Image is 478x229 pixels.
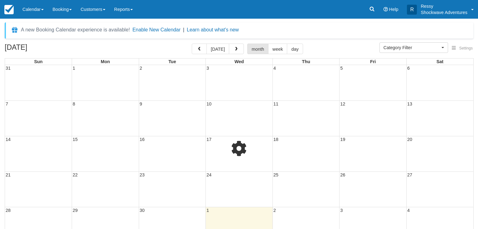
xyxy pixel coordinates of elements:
button: month [247,44,268,54]
span: Fri [370,59,376,64]
span: 25 [273,172,279,177]
span: 13 [407,101,413,106]
button: week [268,44,287,54]
h2: [DATE] [5,44,84,55]
span: 18 [273,137,279,142]
span: 31 [5,66,11,71]
i: Help [384,7,388,12]
button: Settings [448,44,476,53]
span: | [183,27,184,32]
span: 14 [5,137,11,142]
span: 3 [340,208,343,213]
span: 20 [407,137,413,142]
p: Ressy [421,3,467,9]
span: Wed [234,59,244,64]
span: Mon [101,59,110,64]
button: [DATE] [206,44,229,54]
span: Sat [437,59,443,64]
span: 22 [72,172,78,177]
span: 12 [340,101,346,106]
span: Tue [168,59,176,64]
span: 5 [340,66,343,71]
span: 4 [407,208,410,213]
a: Learn about what's new [187,27,239,32]
span: 27 [407,172,413,177]
span: 24 [206,172,212,177]
p: Shockwave Adventures [421,9,467,16]
span: 29 [72,208,78,213]
span: 17 [206,137,212,142]
span: 8 [72,101,76,106]
span: 16 [139,137,145,142]
span: Thu [302,59,310,64]
button: Category Filter [379,42,448,53]
span: 28 [5,208,11,213]
span: 2 [273,208,277,213]
span: 26 [340,172,346,177]
span: 10 [206,101,212,106]
span: 11 [273,101,279,106]
div: A new Booking Calendar experience is available! [21,26,130,34]
span: 1 [72,66,76,71]
span: 2 [139,66,143,71]
span: Sun [34,59,42,64]
span: 21 [5,172,11,177]
span: 30 [139,208,145,213]
span: Category Filter [384,44,440,51]
span: 4 [273,66,277,71]
span: 9 [139,101,143,106]
button: Enable New Calendar [133,27,181,33]
button: day [287,44,303,54]
div: R [407,5,417,15]
span: 19 [340,137,346,142]
span: 3 [206,66,210,71]
span: 1 [206,208,210,213]
span: 6 [407,66,410,71]
span: 23 [139,172,145,177]
img: checkfront-main-nav-mini-logo.png [4,5,14,14]
span: 7 [5,101,9,106]
span: 15 [72,137,78,142]
span: Settings [459,46,473,50]
span: Help [389,7,398,12]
